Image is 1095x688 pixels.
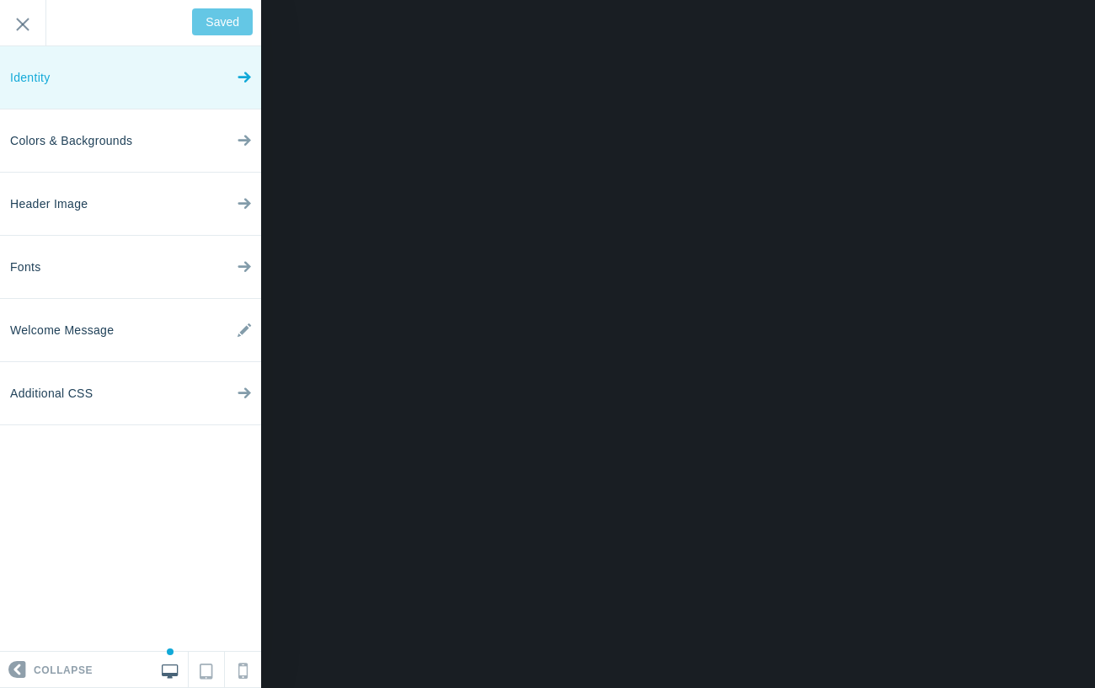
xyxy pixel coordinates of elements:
[10,299,114,362] span: Welcome Message
[10,236,41,299] span: Fonts
[10,109,132,173] span: Colors & Backgrounds
[34,653,93,688] span: Collapse
[10,173,88,236] span: Header Image
[10,46,51,109] span: Identity
[10,362,93,425] span: Additional CSS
